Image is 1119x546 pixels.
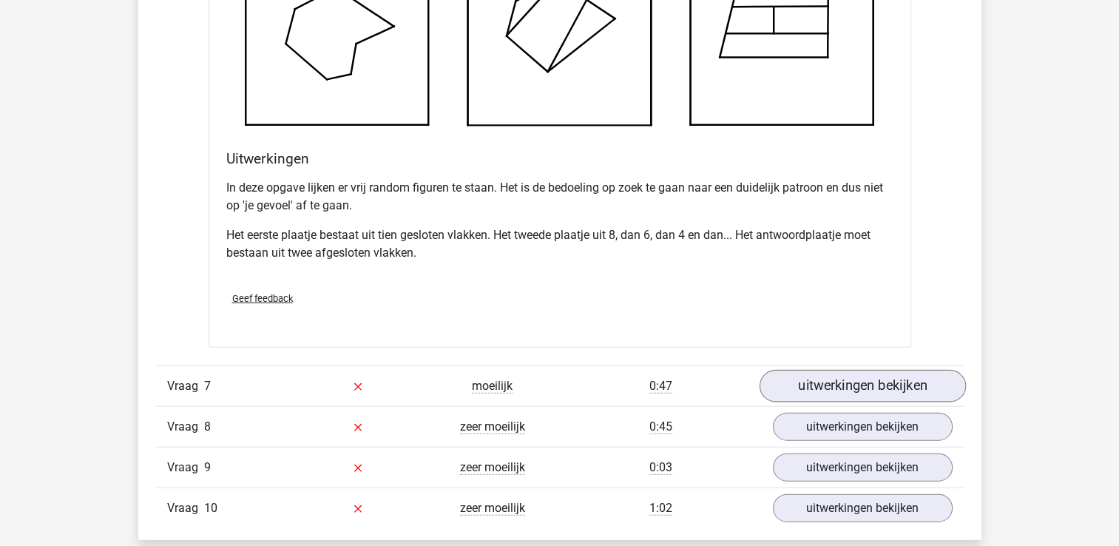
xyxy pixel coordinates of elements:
[773,454,953,482] a: uitwerkingen bekijken
[226,226,893,262] p: Het eerste plaatje bestaat uit tien gesloten vlakken. Het tweede plaatje uit 8, dan 6, dan 4 en d...
[460,419,525,434] span: zeer moeilijk
[460,460,525,475] span: zeer moeilijk
[232,293,293,304] span: Geef feedback
[773,413,953,441] a: uitwerkingen bekijken
[167,499,204,517] span: Vraag
[460,501,525,516] span: zeer moeilijk
[167,377,204,395] span: Vraag
[226,150,893,167] h4: Uitwerkingen
[167,418,204,436] span: Vraag
[649,460,672,475] span: 0:03
[167,459,204,476] span: Vraag
[773,494,953,522] a: uitwerkingen bekijken
[759,370,965,402] a: uitwerkingen bekijken
[204,419,211,434] span: 8
[204,501,217,515] span: 10
[226,179,893,215] p: In deze opgave lijken er vrij random figuren te staan. Het is de bedoeling op zoek te gaan naar e...
[204,460,211,474] span: 9
[649,501,672,516] span: 1:02
[649,419,672,434] span: 0:45
[472,379,513,394] span: moeilijk
[649,379,672,394] span: 0:47
[204,379,211,393] span: 7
